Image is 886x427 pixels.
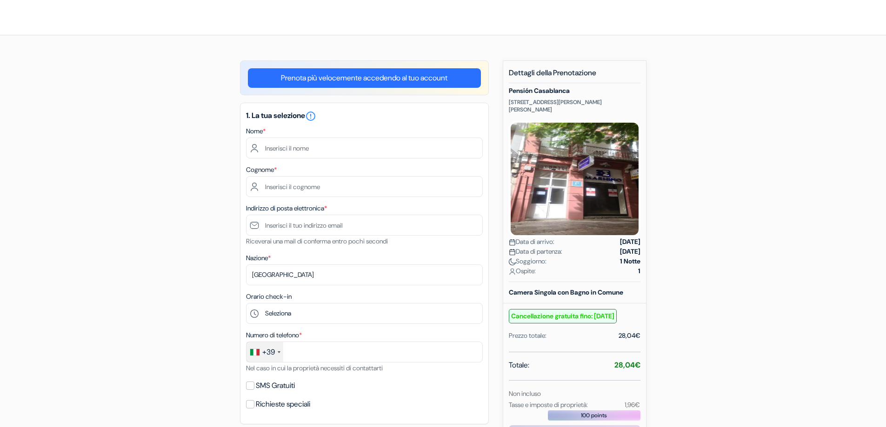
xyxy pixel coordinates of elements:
[246,111,483,122] h5: 1. La tua selezione
[509,288,623,296] b: Camera Singola con Bagno in Comune
[246,126,266,136] label: Nome
[305,111,316,122] i: error_outline
[509,360,529,371] span: Totale:
[619,331,640,341] div: 28,04€
[246,364,383,372] small: Nel caso in cui la proprietà necessiti di contattarti
[11,9,127,26] img: OstelliDellaGioventu.com
[246,176,483,197] input: Inserisci il cognome
[509,239,516,246] img: calendar.svg
[246,237,388,245] small: Riceverai una mail di conferma entro pochi secondi
[246,215,483,236] input: Inserisci il tuo indirizzo email
[509,268,516,275] img: user_icon.svg
[246,330,302,340] label: Numero di telefono
[620,237,640,247] strong: [DATE]
[509,401,588,409] small: Tasse e imposte di proprietà:
[509,309,617,323] small: Cancellazione gratuita fino: [DATE]
[246,204,327,213] label: Indirizzo di posta elettronica
[509,258,516,265] img: moon.svg
[638,266,640,276] strong: 1
[256,398,310,411] label: Richieste speciali
[509,331,546,341] div: Prezzo totale:
[248,68,481,88] a: Prenota più velocemente accedendo al tuo account
[509,237,554,247] span: Data di arrivo:
[305,111,316,120] a: error_outline
[509,68,640,83] h5: Dettagli della Prenotazione
[509,247,562,256] span: Data di partenza:
[246,253,271,263] label: Nazione
[614,360,640,370] strong: 28,04€
[581,411,607,420] span: 100 points
[262,347,275,358] div: +39
[620,256,640,266] strong: 1 Notte
[246,138,483,158] input: Inserisci il nome
[509,249,516,256] img: calendar.svg
[256,379,295,392] label: SMS Gratuiti
[509,99,640,113] p: [STREET_ADDRESS][PERSON_NAME][PERSON_NAME]
[246,165,277,175] label: Cognome
[246,292,292,302] label: Orario check-in
[625,401,640,409] small: 1,96€
[509,266,536,276] span: Ospite:
[509,256,546,266] span: Soggiorno:
[246,342,283,362] div: Italy (Italia): +39
[509,87,640,95] h5: Pensión Casablanca
[620,247,640,256] strong: [DATE]
[509,389,541,398] small: Non incluso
